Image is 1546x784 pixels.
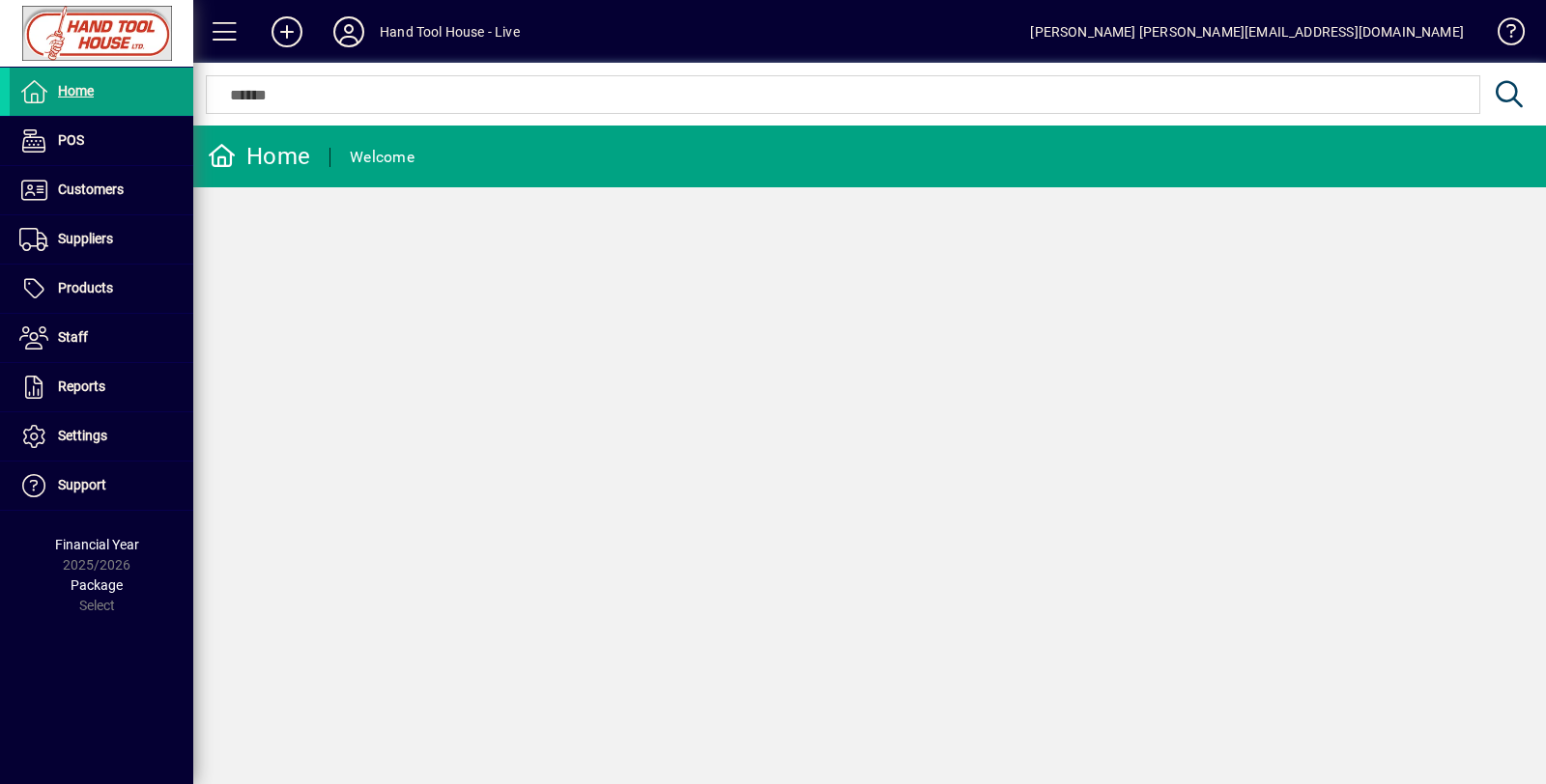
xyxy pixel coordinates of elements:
[380,16,520,47] div: Hand Tool House - Live
[58,329,88,345] span: Staff
[10,117,193,165] a: POS
[1483,4,1522,67] a: Knowledge Base
[58,280,113,295] span: Products
[55,537,139,552] span: Financial Year
[10,363,193,411] a: Reports
[318,14,380,49] button: Profile
[58,477,106,492] span: Support
[71,577,123,593] span: Package
[58,231,113,246] span: Suppliers
[58,428,107,443] span: Settings
[256,14,318,49] button: Add
[350,142,415,173] div: Welcome
[58,83,94,98] span: Home
[10,166,193,214] a: Customers
[58,378,105,394] span: Reports
[10,412,193,461] a: Settings
[1030,16,1464,47] div: [PERSON_NAME] [PERSON_NAME][EMAIL_ADDRESS][DOMAIN_NAME]
[58,182,124,197] span: Customers
[10,215,193,264] a: Suppliers
[10,314,193,362] a: Staff
[10,462,193,510] a: Support
[58,132,84,148] span: POS
[208,141,310,172] div: Home
[10,265,193,313] a: Products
